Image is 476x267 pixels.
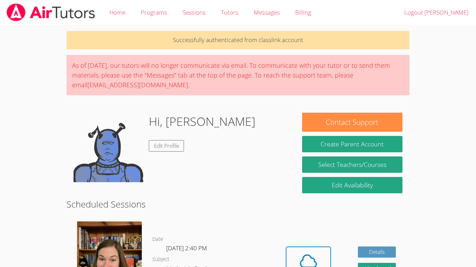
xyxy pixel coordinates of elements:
div: As of [DATE], our tutors will no longer communicate via email. To communicate with your tutor or ... [67,55,409,95]
span: Messages [254,8,280,16]
button: Create Parent Account [302,136,402,152]
a: Edit Profile [149,140,184,152]
dt: Subject [152,255,169,264]
h2: Scheduled Sessions [67,197,409,211]
span: [DATE] 2:40 PM [166,244,207,252]
h1: Hi, [PERSON_NAME] [149,113,255,130]
a: Select Teachers/Courses [302,156,402,173]
button: Contact Support [302,113,402,132]
a: Details [358,246,396,258]
a: Edit Availability [302,177,402,193]
img: airtutors_banner-c4298cdbf04f3fff15de1276eac7730deb9818008684d7c2e4769d2f7ddbe033.png [6,3,96,21]
dt: Date [152,235,163,244]
img: default.png [74,113,143,182]
p: Successfully authenticated from classlink account [67,31,409,49]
